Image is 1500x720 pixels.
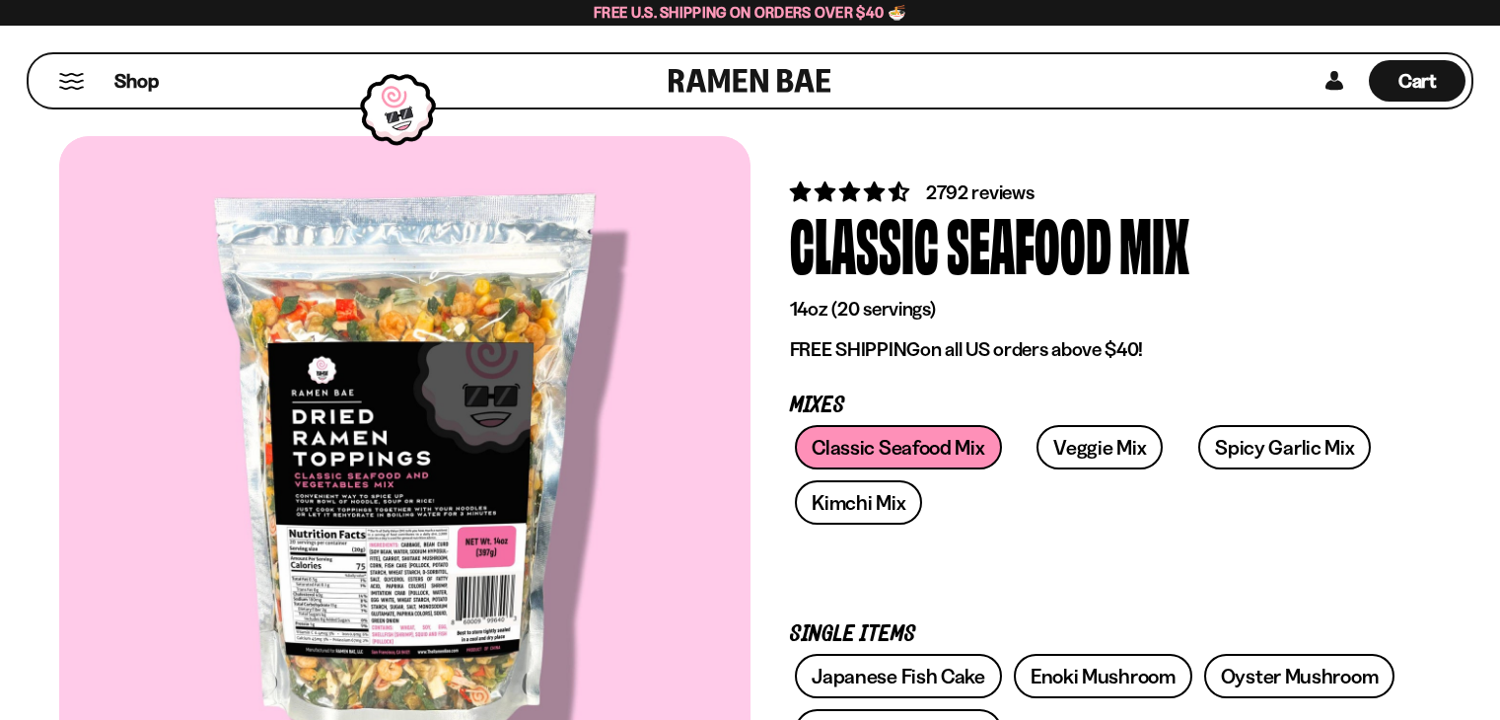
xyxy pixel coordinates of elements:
a: Japanese Fish Cake [795,654,1002,698]
a: Spicy Garlic Mix [1198,425,1371,469]
button: Mobile Menu Trigger [58,73,85,90]
p: Mixes [790,396,1401,415]
div: Seafood [947,206,1111,280]
span: Shop [114,68,159,95]
span: Free U.S. Shipping on Orders over $40 🍜 [594,3,906,22]
p: 14oz (20 servings) [790,297,1401,322]
div: Mix [1119,206,1189,280]
p: on all US orders above $40! [790,337,1401,362]
span: Cart [1398,69,1437,93]
a: Shop [114,60,159,102]
span: 2792 reviews [926,180,1035,204]
p: Single Items [790,625,1401,644]
a: Enoki Mushroom [1014,654,1192,698]
a: Veggie Mix [1036,425,1163,469]
a: Cart [1369,54,1465,108]
a: Oyster Mushroom [1204,654,1395,698]
div: Classic [790,206,939,280]
strong: FREE SHIPPING [790,337,920,361]
a: Kimchi Mix [795,480,922,525]
span: 4.68 stars [790,180,913,204]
